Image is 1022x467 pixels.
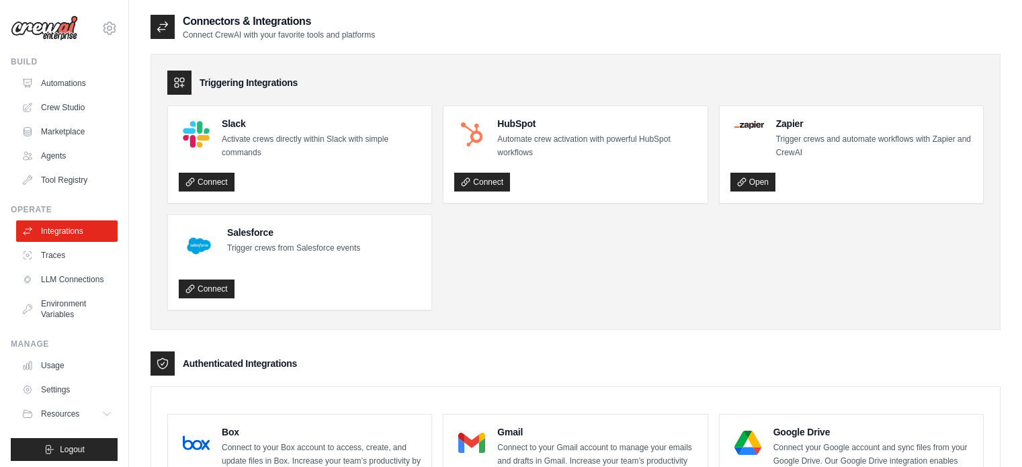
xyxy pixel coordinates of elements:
[16,403,118,425] button: Resources
[497,425,696,439] h4: Gmail
[11,56,118,67] div: Build
[734,429,761,456] img: Google Drive Logo
[183,357,297,370] h3: Authenticated Integrations
[454,173,510,192] a: Connect
[183,121,210,148] img: Slack Logo
[16,121,118,142] a: Marketplace
[41,409,79,419] span: Resources
[222,425,421,439] h4: Box
[16,97,118,118] a: Crew Studio
[730,173,775,192] a: Open
[183,30,375,40] p: Connect CrewAI with your favorite tools and platforms
[60,444,85,455] span: Logout
[458,429,485,456] img: Gmail Logo
[11,204,118,215] div: Operate
[497,117,696,130] h4: HubSpot
[183,230,215,262] img: Salesforce Logo
[773,425,972,439] h4: Google Drive
[16,269,118,290] a: LLM Connections
[776,117,972,130] h4: Zapier
[179,173,235,192] a: Connect
[16,220,118,242] a: Integrations
[227,226,360,239] h4: Salesforce
[16,73,118,94] a: Automations
[776,133,972,159] p: Trigger crews and automate workflows with Zapier and CrewAI
[16,293,118,325] a: Environment Variables
[16,245,118,266] a: Traces
[16,169,118,191] a: Tool Registry
[11,438,118,461] button: Logout
[11,339,118,349] div: Manage
[458,121,485,148] img: HubSpot Logo
[16,355,118,376] a: Usage
[16,145,118,167] a: Agents
[16,379,118,400] a: Settings
[200,76,298,89] h3: Triggering Integrations
[227,242,360,255] p: Trigger crews from Salesforce events
[183,429,210,456] img: Box Logo
[183,13,375,30] h2: Connectors & Integrations
[222,117,421,130] h4: Slack
[179,280,235,298] a: Connect
[497,133,696,159] p: Automate crew activation with powerful HubSpot workflows
[11,15,78,41] img: Logo
[222,133,421,159] p: Activate crews directly within Slack with simple commands
[734,121,764,129] img: Zapier Logo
